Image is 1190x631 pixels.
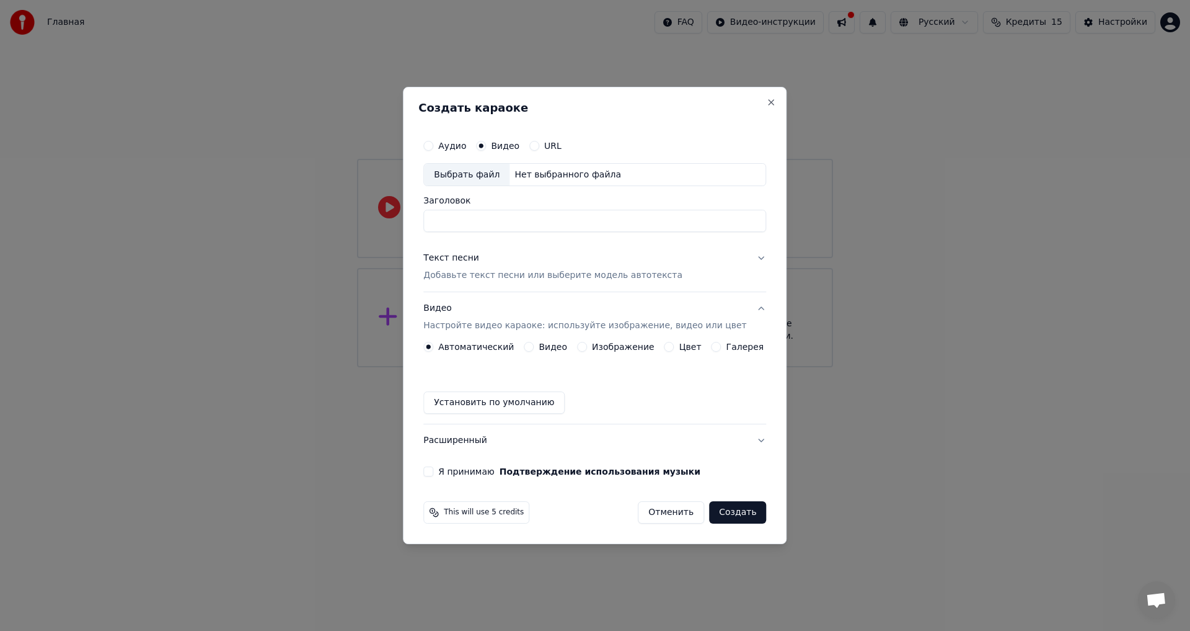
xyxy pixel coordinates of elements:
label: Видео [539,342,567,351]
span: This will use 5 credits [444,508,524,517]
button: Создать [709,501,766,524]
button: Установить по умолчанию [423,392,565,414]
button: Текст песниДобавьте текст песни или выберите модель автотекста [423,243,766,292]
label: URL [544,141,562,150]
label: Цвет [679,342,702,351]
button: Я принимаю [500,467,700,476]
div: Видео [423,303,746,333]
p: Настройте видео караоке: используйте изображение, видео или цвет [423,320,746,332]
div: Нет выбранного файла [509,169,626,181]
label: Заголовок [423,197,766,205]
label: Галерея [726,342,764,351]
button: Расширенный [423,424,766,457]
label: Я принимаю [438,467,700,476]
p: Добавьте текст песни или выберите модель автотекста [423,270,682,282]
label: Автоматический [438,342,514,351]
div: ВидеоНастройте видео караоке: используйте изображение, видео или цвет [423,342,766,424]
div: Выбрать файл [424,164,509,186]
label: Видео [491,141,519,150]
button: Отменить [638,501,704,524]
button: ВидеоНастройте видео караоке: используйте изображение, видео или цвет [423,293,766,342]
label: Изображение [592,342,654,351]
div: Текст песни [423,253,479,265]
label: Аудио [438,141,466,150]
h2: Создать караоке [418,102,771,114]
